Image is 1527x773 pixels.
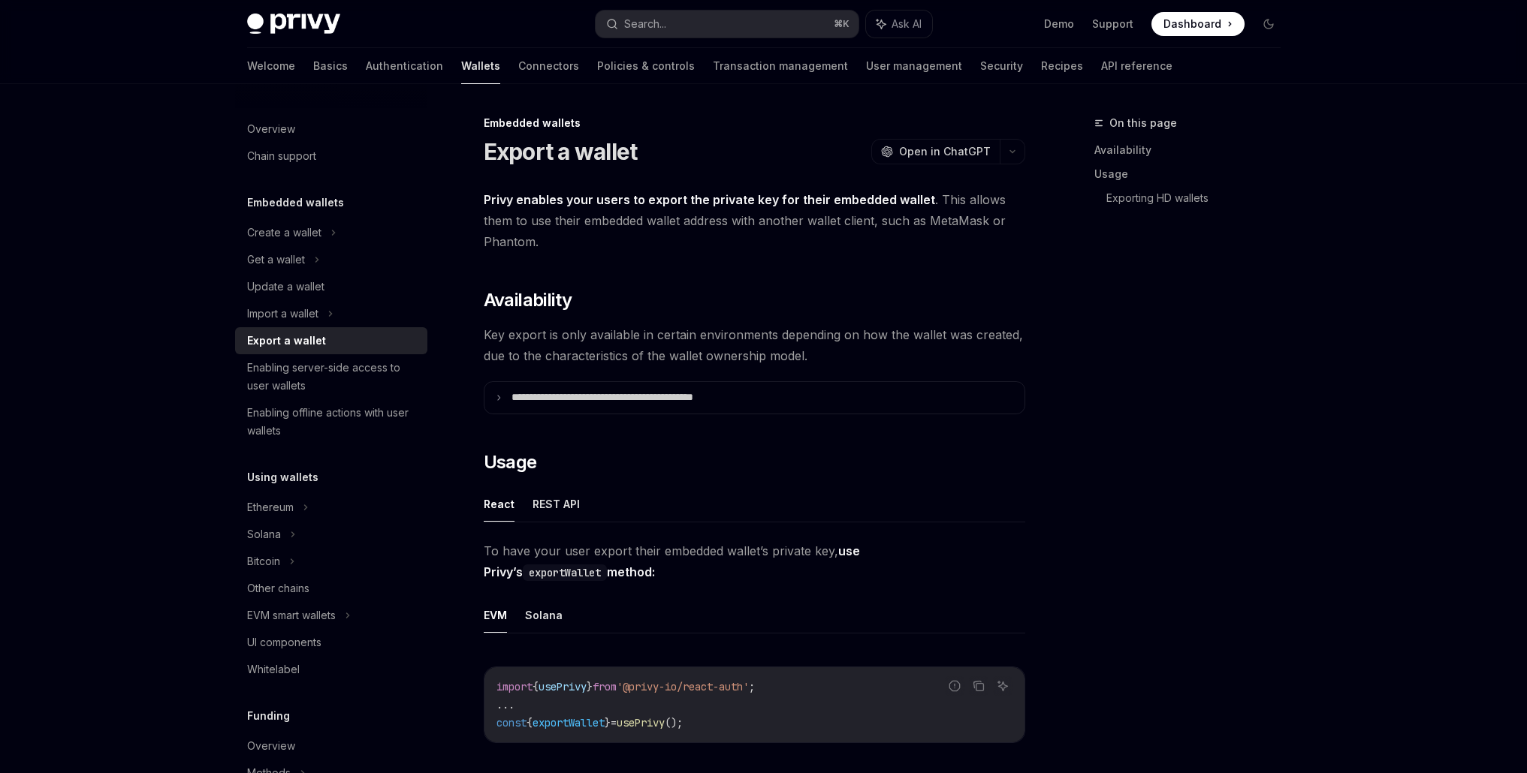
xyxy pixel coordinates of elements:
[1163,17,1221,32] span: Dashboard
[247,359,418,395] div: Enabling server-side access to user wallets
[484,138,638,165] h1: Export a wallet
[605,716,611,729] span: }
[247,552,280,570] div: Bitcoin
[235,354,427,399] a: Enabling server-side access to user wallets
[1106,186,1293,210] a: Exporting HD wallets
[247,120,295,138] div: Overview
[993,676,1012,696] button: Ask AI
[247,660,300,678] div: Whitelabel
[484,486,515,522] button: React
[247,278,324,296] div: Update a wallet
[484,324,1025,366] span: Key export is only available in certain environments depending on how the wallet was created, due...
[484,192,935,207] strong: Privy enables your users to export the private key for their embedded wallet
[496,680,533,693] span: import
[247,606,336,624] div: EVM smart wallets
[969,676,988,696] button: Copy the contents from the code block
[533,716,605,729] span: exportWallet
[313,48,348,84] a: Basics
[525,597,563,633] button: Solana
[484,450,537,474] span: Usage
[484,288,572,312] span: Availability
[611,716,617,729] span: =
[980,48,1023,84] a: Security
[366,48,443,84] a: Authentication
[235,629,427,656] a: UI components
[247,498,294,516] div: Ethereum
[866,11,932,38] button: Ask AI
[484,540,1025,582] span: To have your user export their embedded wallet’s private key,
[899,144,991,159] span: Open in ChatGPT
[533,486,580,522] button: REST API
[235,656,427,683] a: Whitelabel
[892,17,922,32] span: Ask AI
[247,737,295,755] div: Overview
[235,327,427,354] a: Export a wallet
[1257,12,1281,36] button: Toggle dark mode
[1094,138,1293,162] a: Availability
[247,404,418,440] div: Enabling offline actions with user wallets
[496,698,515,711] span: ...
[871,139,1000,164] button: Open in ChatGPT
[834,18,850,30] span: ⌘ K
[527,716,533,729] span: {
[247,147,316,165] div: Chain support
[665,716,683,729] span: ();
[247,332,326,350] div: Export a wallet
[235,732,427,759] a: Overview
[461,48,500,84] a: Wallets
[235,116,427,143] a: Overview
[593,680,617,693] span: from
[247,251,305,269] div: Get a wallet
[596,11,859,38] button: Search...⌘K
[624,15,666,33] div: Search...
[484,116,1025,131] div: Embedded wallets
[1092,17,1133,32] a: Support
[1044,17,1074,32] a: Demo
[247,48,295,84] a: Welcome
[597,48,695,84] a: Policies & controls
[518,48,579,84] a: Connectors
[533,680,539,693] span: {
[247,224,321,242] div: Create a wallet
[1094,162,1293,186] a: Usage
[496,716,527,729] span: const
[484,543,860,579] strong: use Privy’s method:
[945,676,964,696] button: Report incorrect code
[617,716,665,729] span: usePrivy
[484,597,507,633] button: EVM
[1101,48,1172,84] a: API reference
[749,680,755,693] span: ;
[539,680,587,693] span: usePrivy
[1151,12,1245,36] a: Dashboard
[235,143,427,170] a: Chain support
[247,468,318,486] h5: Using wallets
[247,633,321,651] div: UI components
[713,48,848,84] a: Transaction management
[235,273,427,300] a: Update a wallet
[1109,114,1177,132] span: On this page
[617,680,749,693] span: '@privy-io/react-auth'
[247,707,290,725] h5: Funding
[587,680,593,693] span: }
[484,189,1025,252] span: . This allows them to use their embedded wallet address with another wallet client, such as MetaM...
[247,14,340,35] img: dark logo
[235,575,427,602] a: Other chains
[235,399,427,444] a: Enabling offline actions with user wallets
[1041,48,1083,84] a: Recipes
[247,305,318,323] div: Import a wallet
[247,194,344,212] h5: Embedded wallets
[247,525,281,543] div: Solana
[523,564,607,581] code: exportWallet
[866,48,962,84] a: User management
[247,579,309,597] div: Other chains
